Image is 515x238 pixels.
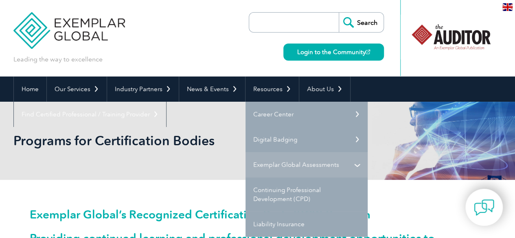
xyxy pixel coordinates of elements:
[245,152,368,177] a: Exemplar Global Assessments
[107,76,179,102] a: Industry Partners
[339,13,384,32] input: Search
[474,197,494,218] img: contact-chat.png
[245,102,368,127] a: Career Center
[245,127,368,152] a: Digital Badging
[14,76,46,102] a: Home
[245,76,299,102] a: Resources
[47,76,107,102] a: Our Services
[13,134,355,147] h2: Programs for Certification Bodies
[245,177,368,212] a: Continuing Professional Development (CPD)
[299,76,350,102] a: About Us
[366,50,370,54] img: open_square.png
[30,208,486,221] h1: Exemplar Global’s Recognized Certification Body (RCB) Program
[14,102,166,127] a: Find Certified Professional / Training Provider
[245,212,368,237] a: Liability Insurance
[179,76,245,102] a: News & Events
[13,55,103,64] p: Leading the way to excellence
[283,44,384,61] a: Login to the Community
[502,3,513,11] img: en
